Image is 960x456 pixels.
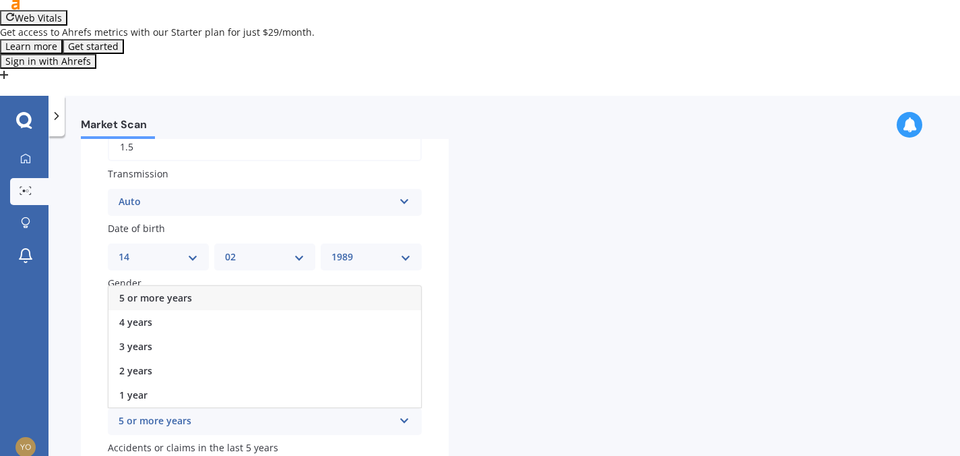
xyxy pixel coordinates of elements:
[119,414,393,430] div: 5 or more years
[119,340,152,353] span: 3 years
[108,133,422,161] input: e.g. 1.8
[119,316,152,329] span: 4 years
[119,364,152,377] span: 2 years
[119,389,148,401] span: 1 year
[81,118,155,136] span: Market Scan
[108,277,141,290] span: Gender
[63,39,124,54] button: Get started
[5,55,91,67] span: Sign in with Ahrefs
[108,167,168,180] span: Transmission
[108,222,165,235] span: Date of birth
[119,194,393,210] div: Auto
[15,11,62,24] span: Web Vitals
[119,291,192,304] span: 5 or more years
[108,441,278,454] span: Accidents or claims in the last 5 years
